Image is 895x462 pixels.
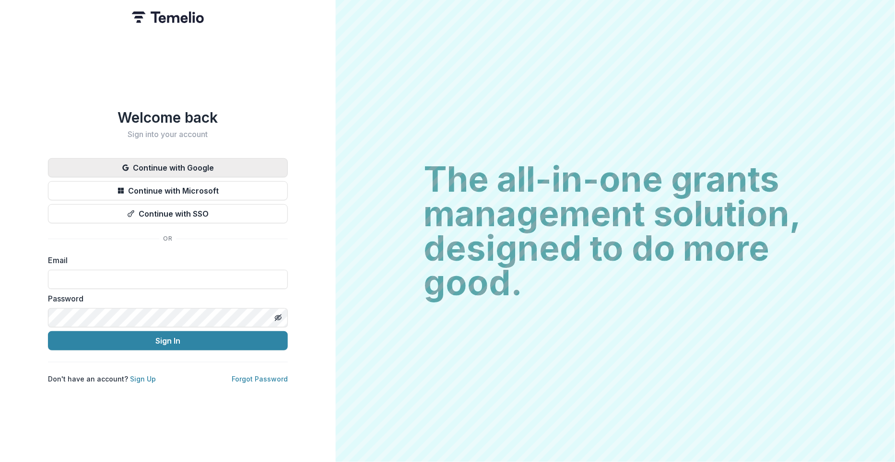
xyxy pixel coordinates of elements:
a: Forgot Password [232,375,288,383]
button: Continue with SSO [48,204,288,223]
h2: Sign into your account [48,130,288,139]
a: Sign Up [130,375,156,383]
img: Temelio [132,12,204,23]
button: Sign In [48,331,288,350]
label: Email [48,254,282,266]
button: Continue with Microsoft [48,181,288,200]
p: Don't have an account? [48,374,156,384]
h1: Welcome back [48,109,288,126]
button: Continue with Google [48,158,288,177]
button: Toggle password visibility [271,310,286,325]
label: Password [48,293,282,304]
